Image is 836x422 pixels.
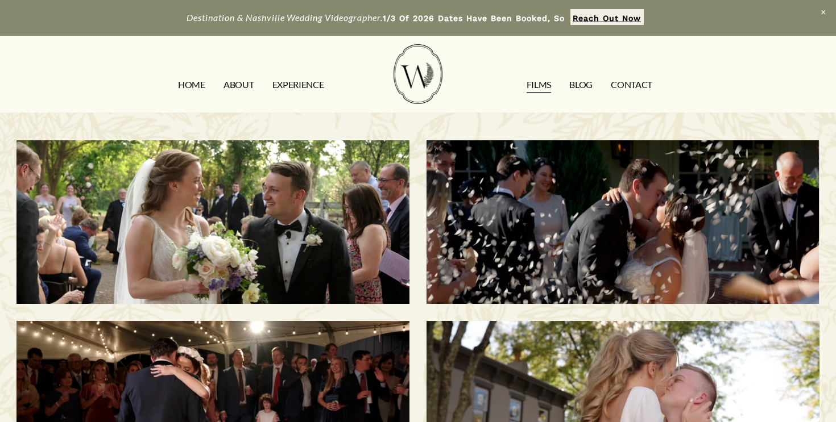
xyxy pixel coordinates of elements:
a: EXPERIENCE [272,76,324,94]
a: ABOUT [224,76,254,94]
a: Morgan & Tommy | Nashville, TN [16,140,409,304]
strong: Reach Out Now [573,14,641,23]
img: Wild Fern Weddings [394,44,442,104]
a: HOME [178,76,205,94]
a: Reach Out Now [570,9,644,25]
a: CONTACT [611,76,652,94]
a: FILMS [527,76,551,94]
a: Blog [569,76,593,94]
a: Savannah & Tommy | Nashville, TN [427,140,820,304]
